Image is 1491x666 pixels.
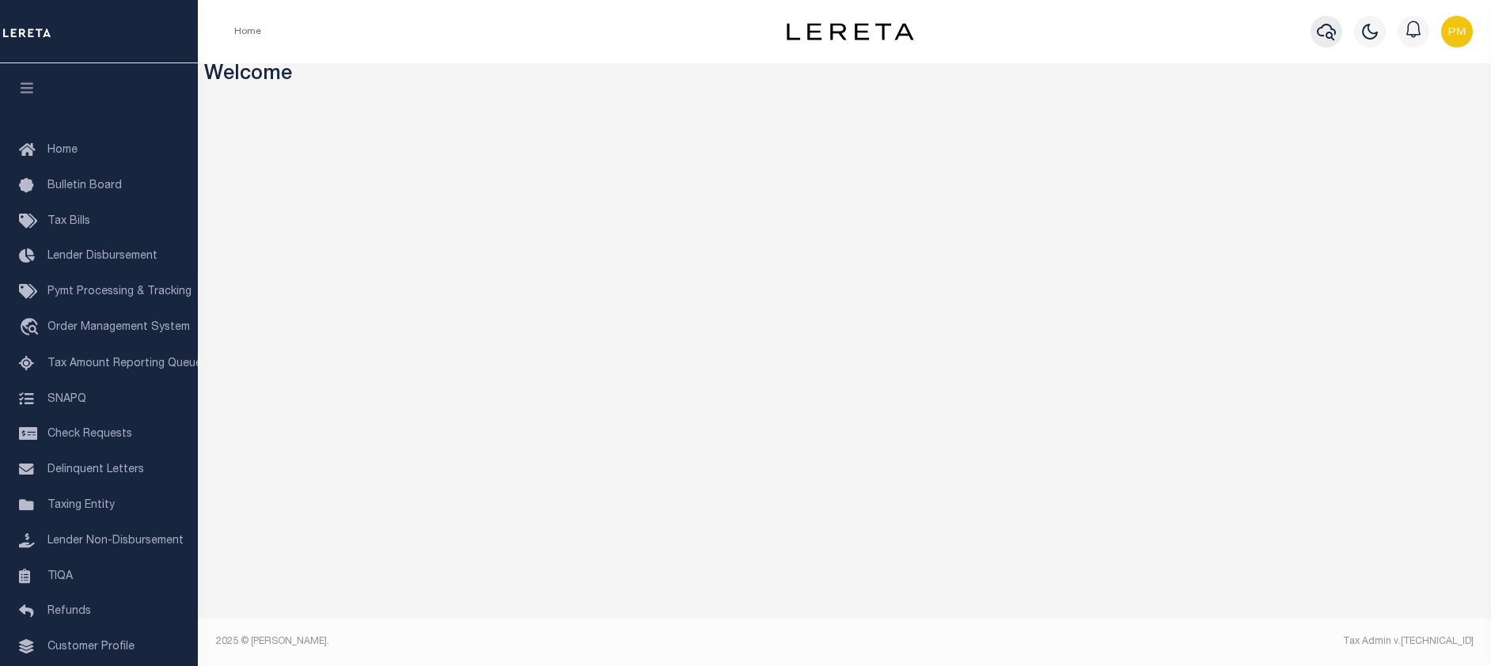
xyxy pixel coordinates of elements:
[47,393,86,404] span: SNAPQ
[204,63,1485,88] h3: Welcome
[47,464,144,475] span: Delinquent Letters
[47,322,190,333] span: Order Management System
[204,634,845,649] div: 2025 © [PERSON_NAME].
[19,318,44,339] i: travel_explore
[856,634,1474,649] div: Tax Admin v.[TECHNICAL_ID]
[1441,16,1473,47] img: svg+xml;base64,PHN2ZyB4bWxucz0iaHR0cDovL3d3dy53My5vcmcvMjAwMC9zdmciIHBvaW50ZXItZXZlbnRzPSJub25lIi...
[47,606,91,617] span: Refunds
[47,429,132,440] span: Check Requests
[787,23,913,40] img: logo-dark.svg
[47,500,115,511] span: Taxing Entity
[47,286,192,297] span: Pymt Processing & Tracking
[47,570,73,581] span: TIQA
[47,251,157,262] span: Lender Disbursement
[47,535,184,547] span: Lender Non-Disbursement
[47,641,135,653] span: Customer Profile
[234,25,261,39] li: Home
[47,216,90,227] span: Tax Bills
[47,180,122,191] span: Bulletin Board
[47,145,78,156] span: Home
[47,358,202,369] span: Tax Amount Reporting Queue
